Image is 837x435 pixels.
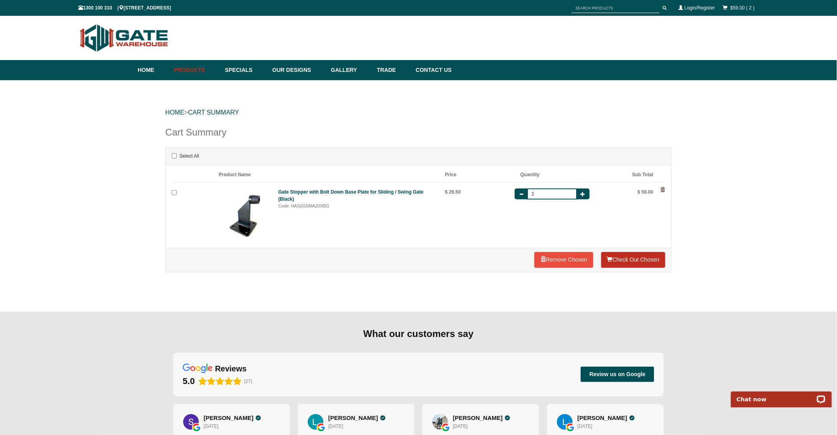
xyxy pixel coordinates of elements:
[412,60,452,80] a: Contact Us
[183,376,242,387] div: Rating: 5.0 out of 5
[170,60,221,80] a: Products
[445,189,461,195] b: $ 29.50
[215,363,247,374] div: reviews
[521,172,540,177] b: Quantity
[578,414,635,422] a: Review by Louise Veenstra
[204,414,254,422] span: [PERSON_NAME]
[78,5,171,11] span: 1300 100 310 | [STREET_ADDRESS]
[269,60,327,80] a: Our Designs
[204,423,219,429] div: [DATE]
[219,172,251,177] b: Product Name
[308,414,324,430] img: L. Zhu
[578,423,593,429] div: [DATE]
[453,414,503,422] span: [PERSON_NAME]
[534,252,593,268] a: Remove Chosen
[557,414,573,430] a: View on Google
[165,125,672,147] div: Cart Summary
[380,415,386,421] div: Verified Customer
[432,414,448,430] img: George XING
[221,60,269,80] a: Specials
[327,60,373,80] a: Gallery
[578,414,627,422] span: [PERSON_NAME]
[453,423,468,429] div: [DATE]
[453,414,510,422] a: Review by George XING
[204,414,261,422] a: Review by Simon H
[328,423,343,429] div: [DATE]
[173,328,664,340] div: What our customers say
[172,152,199,161] label: Select All
[188,109,239,116] a: Cart Summary
[219,188,273,242] img: gate-stopper-with-bolt-down-base-for-sliding--swing-gate-black-2023111722940-nqm_thumb_small.jpg
[726,382,837,407] iframe: LiveChat chat widget
[165,100,672,125] div: >
[78,20,170,56] img: Gate Warehouse
[685,5,715,11] a: Login/Register
[557,414,573,430] img: Louise Veenstra
[244,379,252,384] span: (27)
[373,60,412,80] a: Trade
[505,415,510,421] div: Verified Customer
[183,414,199,430] img: Simon H
[629,415,635,421] div: Verified Customer
[432,414,448,430] a: View on Google
[308,414,324,430] a: View on Google
[183,414,199,430] a: View on Google
[256,415,261,421] div: Verified Customer
[445,172,456,177] b: Price
[638,189,653,195] b: $ 59.00
[581,367,654,382] button: Review us on Google
[572,3,660,13] input: SEARCH PRODUCTS
[172,153,177,158] input: Select All
[632,172,653,177] b: Sub Total
[328,414,386,422] a: Review by L. Zhu
[138,60,170,80] a: Home
[601,252,665,268] a: Check Out Chosen
[328,414,378,422] span: [PERSON_NAME]
[165,109,184,116] a: HOME
[589,371,646,378] span: Review us on Google
[278,189,424,202] a: Gate Stopper with Bolt Down Base Plate for Sliding / Swing Gate (Black)
[278,203,428,209] div: Code: HAS2GSMA20XBG
[183,376,195,387] div: 5.0
[731,5,755,11] a: $59.00 ( 2 )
